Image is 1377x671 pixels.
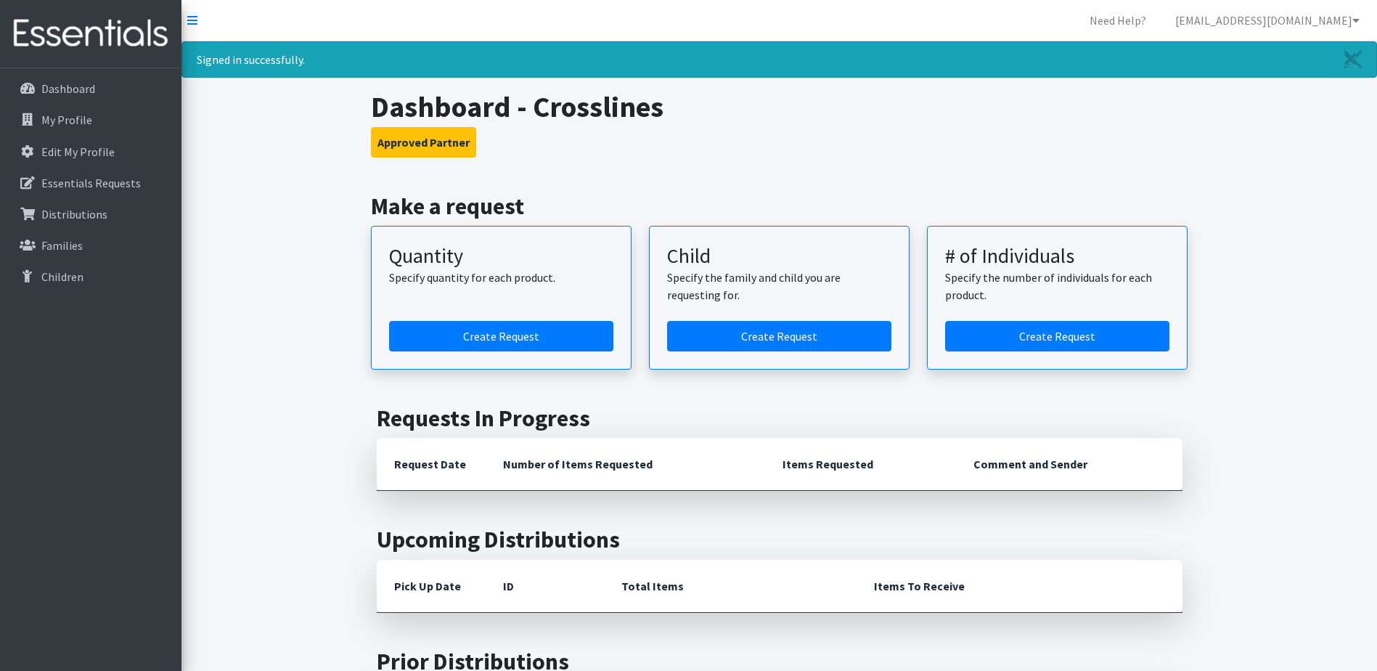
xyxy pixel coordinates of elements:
a: Create a request by number of individuals [945,321,1169,351]
th: Request Date [377,438,486,491]
h2: Make a request [371,192,1188,220]
p: Essentials Requests [41,176,141,190]
a: Create a request for a child or family [667,321,891,351]
a: Families [6,231,176,260]
p: Specify the family and child you are requesting for. [667,269,891,304]
th: ID [486,560,604,613]
a: Edit My Profile [6,137,176,166]
th: Comment and Sender [956,438,1182,491]
a: Essentials Requests [6,168,176,198]
button: Approved Partner [371,127,476,158]
a: Distributions [6,200,176,229]
a: My Profile [6,105,176,134]
div: Signed in successfully. [181,41,1377,78]
p: My Profile [41,113,92,127]
a: [EMAIL_ADDRESS][DOMAIN_NAME] [1164,6,1371,35]
a: Close [1330,42,1376,77]
a: Children [6,262,176,291]
p: Edit My Profile [41,145,115,159]
p: Distributions [41,207,107,221]
h2: Upcoming Distributions [377,526,1182,553]
h3: Child [667,244,891,269]
p: Families [41,238,83,253]
a: Dashboard [6,74,176,103]
p: Dashboard [41,81,95,96]
a: Need Help? [1078,6,1158,35]
h1: Dashboard - Crosslines [371,89,1188,124]
h3: # of Individuals [945,244,1169,269]
th: Pick Up Date [377,560,486,613]
th: Total Items [604,560,857,613]
a: Create a request by quantity [389,321,613,351]
h2: Requests In Progress [377,404,1182,432]
th: Items To Receive [857,560,1182,613]
img: HumanEssentials [6,9,176,58]
th: Items Requested [765,438,956,491]
th: Number of Items Requested [486,438,766,491]
p: Specify the number of individuals for each product. [945,269,1169,304]
p: Specify quantity for each product. [389,269,613,286]
h3: Quantity [389,244,613,269]
p: Children [41,269,83,284]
